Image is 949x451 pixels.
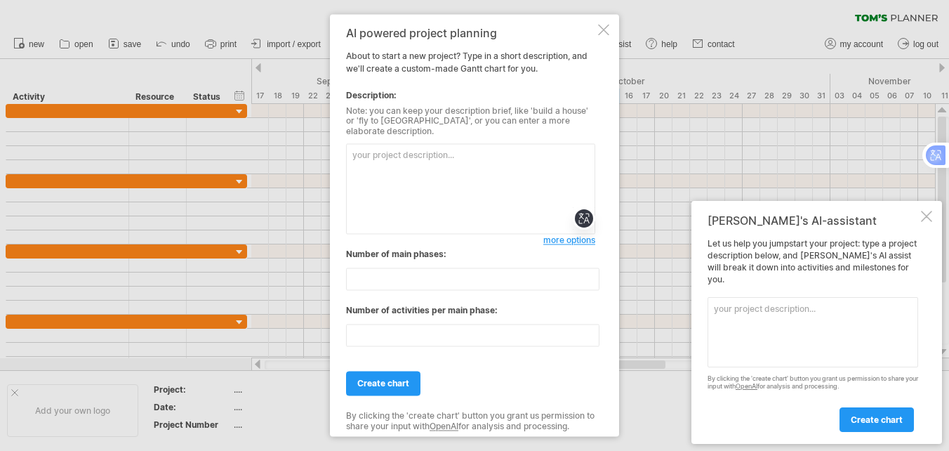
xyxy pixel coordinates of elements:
[708,238,918,431] div: Let us help you jumpstart your project: type a project description below, and [PERSON_NAME]'s AI ...
[543,235,595,247] a: more options
[708,214,918,228] div: [PERSON_NAME]'s AI-assistant
[543,235,595,246] span: more options
[708,375,918,391] div: By clicking the 'create chart' button you grant us permission to share your input with for analys...
[346,27,595,39] div: AI powered project planning
[346,305,595,318] div: Number of activities per main phase:
[839,407,914,432] a: create chart
[346,412,595,432] div: By clicking the 'create chart' button you grant us permission to share your input with for analys...
[736,382,757,390] a: OpenAI
[346,372,420,396] a: create chart
[346,89,595,102] div: Description:
[346,27,595,424] div: About to start a new project? Type in a short description, and we'll create a custom-made Gantt c...
[851,414,903,425] span: create chart
[346,249,595,261] div: Number of main phases:
[430,421,458,431] a: OpenAI
[346,106,595,136] div: Note: you can keep your description brief, like 'build a house' or 'fly to [GEOGRAPHIC_DATA]', or...
[357,379,409,389] span: create chart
